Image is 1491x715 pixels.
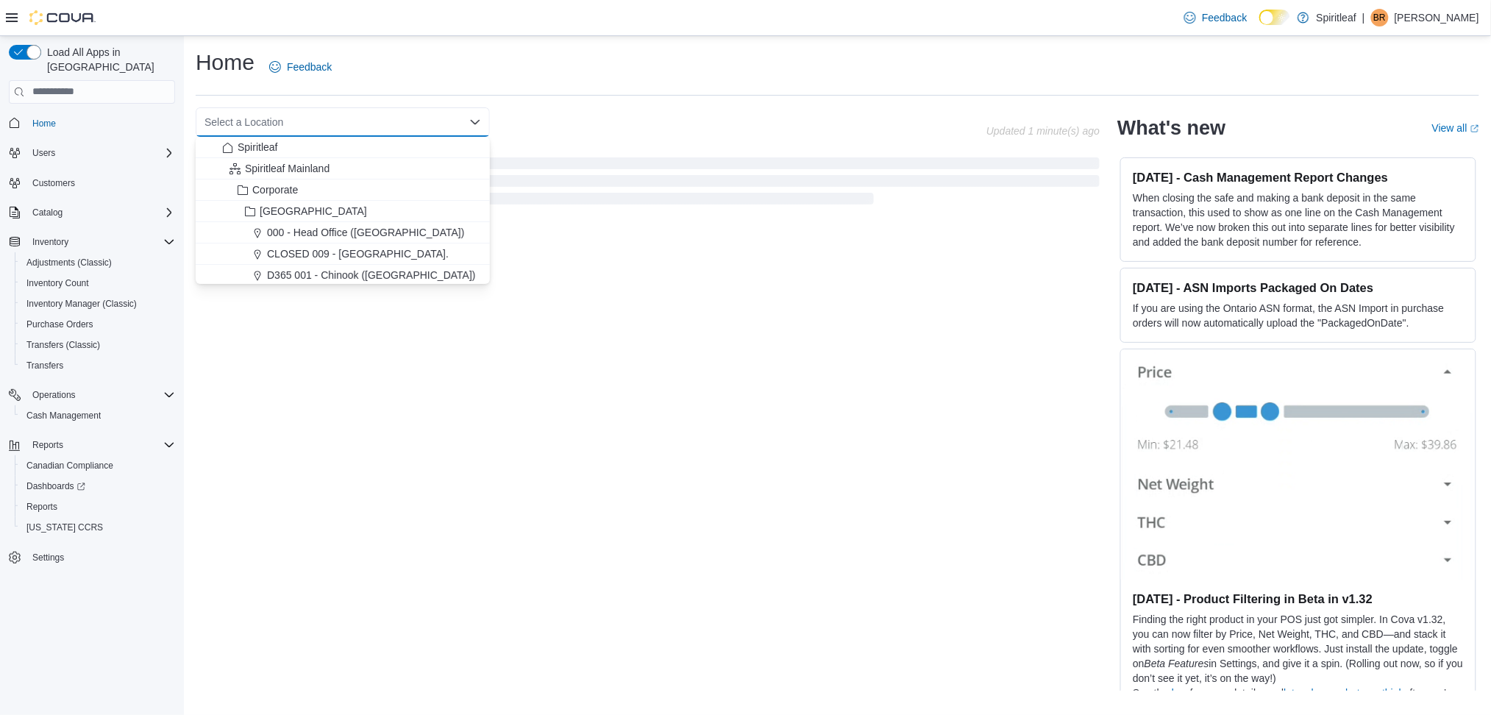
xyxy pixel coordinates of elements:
[26,114,175,132] span: Home
[21,336,175,354] span: Transfers (Classic)
[196,222,490,243] button: 000 - Head Office ([GEOGRAPHIC_DATA])
[3,547,181,568] button: Settings
[41,45,175,74] span: Load All Apps in [GEOGRAPHIC_DATA]
[26,174,175,192] span: Customers
[26,360,63,371] span: Transfers
[9,107,175,607] nav: Complex example
[26,144,61,162] button: Users
[21,498,63,516] a: Reports
[1395,9,1479,26] p: [PERSON_NAME]
[26,144,175,162] span: Users
[1432,122,1479,134] a: View allExternal link
[21,295,175,313] span: Inventory Manager (Classic)
[196,137,490,158] button: Spiritleaf
[26,460,113,472] span: Canadian Compliance
[21,519,109,536] a: [US_STATE] CCRS
[1145,658,1209,669] em: Beta Features
[26,410,101,421] span: Cash Management
[15,455,181,476] button: Canadian Compliance
[32,177,75,189] span: Customers
[469,116,481,128] button: Close list of options
[21,336,106,354] a: Transfers (Classic)
[196,160,1100,207] span: Loading
[196,243,490,265] button: CLOSED 009 - [GEOGRAPHIC_DATA].
[1259,10,1290,25] input: Dark Mode
[1371,9,1389,26] div: Brian R
[1259,25,1260,26] span: Dark Mode
[21,457,175,474] span: Canadian Compliance
[26,436,69,454] button: Reports
[15,252,181,273] button: Adjustments (Classic)
[21,254,175,271] span: Adjustments (Classic)
[26,549,70,566] a: Settings
[21,316,175,333] span: Purchase Orders
[26,204,175,221] span: Catalog
[26,319,93,330] span: Purchase Orders
[1362,9,1365,26] p: |
[267,268,475,282] span: D365 001 - Chinook ([GEOGRAPHIC_DATA])
[267,246,449,261] span: CLOSED 009 - [GEOGRAPHIC_DATA].
[15,314,181,335] button: Purchase Orders
[1202,10,1247,25] span: Feedback
[21,357,175,374] span: Transfers
[3,202,181,223] button: Catalog
[15,517,181,538] button: [US_STATE] CCRS
[267,225,464,240] span: 000 - Head Office ([GEOGRAPHIC_DATA])
[21,477,91,495] a: Dashboards
[1374,9,1387,26] span: BR
[26,277,89,289] span: Inventory Count
[26,174,81,192] a: Customers
[26,339,100,351] span: Transfers (Classic)
[1133,170,1464,185] h3: [DATE] - Cash Management Report Changes
[32,389,76,401] span: Operations
[26,233,74,251] button: Inventory
[287,60,332,74] span: Feedback
[3,113,181,134] button: Home
[26,548,175,566] span: Settings
[26,522,103,533] span: [US_STATE] CCRS
[21,316,99,333] a: Purchase Orders
[26,204,68,221] button: Catalog
[1470,124,1479,133] svg: External link
[1133,686,1464,715] p: See the for more details, and after you’ve given it a try.
[26,233,175,251] span: Inventory
[21,407,175,424] span: Cash Management
[1169,687,1191,699] a: docs
[26,501,57,513] span: Reports
[21,357,69,374] a: Transfers
[21,477,175,495] span: Dashboards
[3,232,181,252] button: Inventory
[32,147,55,159] span: Users
[26,386,175,404] span: Operations
[196,158,490,179] button: Spiritleaf Mainland
[32,236,68,248] span: Inventory
[1317,9,1356,26] p: Spiritleaf
[1284,687,1404,699] a: let us know what you think
[986,125,1100,137] p: Updated 1 minute(s) ago
[32,552,64,563] span: Settings
[32,207,63,218] span: Catalog
[21,274,175,292] span: Inventory Count
[21,407,107,424] a: Cash Management
[1133,591,1464,606] h3: [DATE] - Product Filtering in Beta in v1.32
[245,161,330,176] span: Spiritleaf Mainland
[15,405,181,426] button: Cash Management
[26,298,137,310] span: Inventory Manager (Classic)
[3,172,181,193] button: Customers
[21,254,118,271] a: Adjustments (Classic)
[15,273,181,294] button: Inventory Count
[21,274,95,292] a: Inventory Count
[15,355,181,376] button: Transfers
[1133,280,1464,295] h3: [DATE] - ASN Imports Packaged On Dates
[26,257,112,268] span: Adjustments (Classic)
[15,294,181,314] button: Inventory Manager (Classic)
[21,519,175,536] span: Washington CCRS
[32,118,56,129] span: Home
[3,385,181,405] button: Operations
[196,265,490,286] button: D365 001 - Chinook ([GEOGRAPHIC_DATA])
[260,204,367,218] span: [GEOGRAPHIC_DATA]
[1117,116,1225,140] h2: What's new
[21,295,143,313] a: Inventory Manager (Classic)
[1133,301,1464,330] p: If you are using the Ontario ASN format, the ASN Import in purchase orders will now automatically...
[238,140,277,154] span: Spiritleaf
